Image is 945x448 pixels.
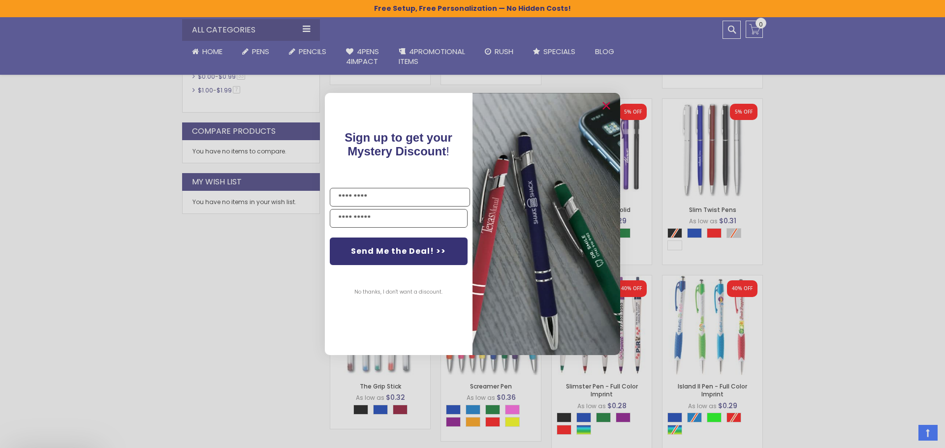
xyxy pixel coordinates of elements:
span: ! [345,131,453,158]
button: No thanks, I don't want a discount. [350,280,448,304]
span: Sign up to get your Mystery Discount [345,131,453,158]
button: Close dialog [598,98,614,114]
img: pop-up-image [472,93,620,355]
button: Send Me the Deal! >> [330,238,468,265]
